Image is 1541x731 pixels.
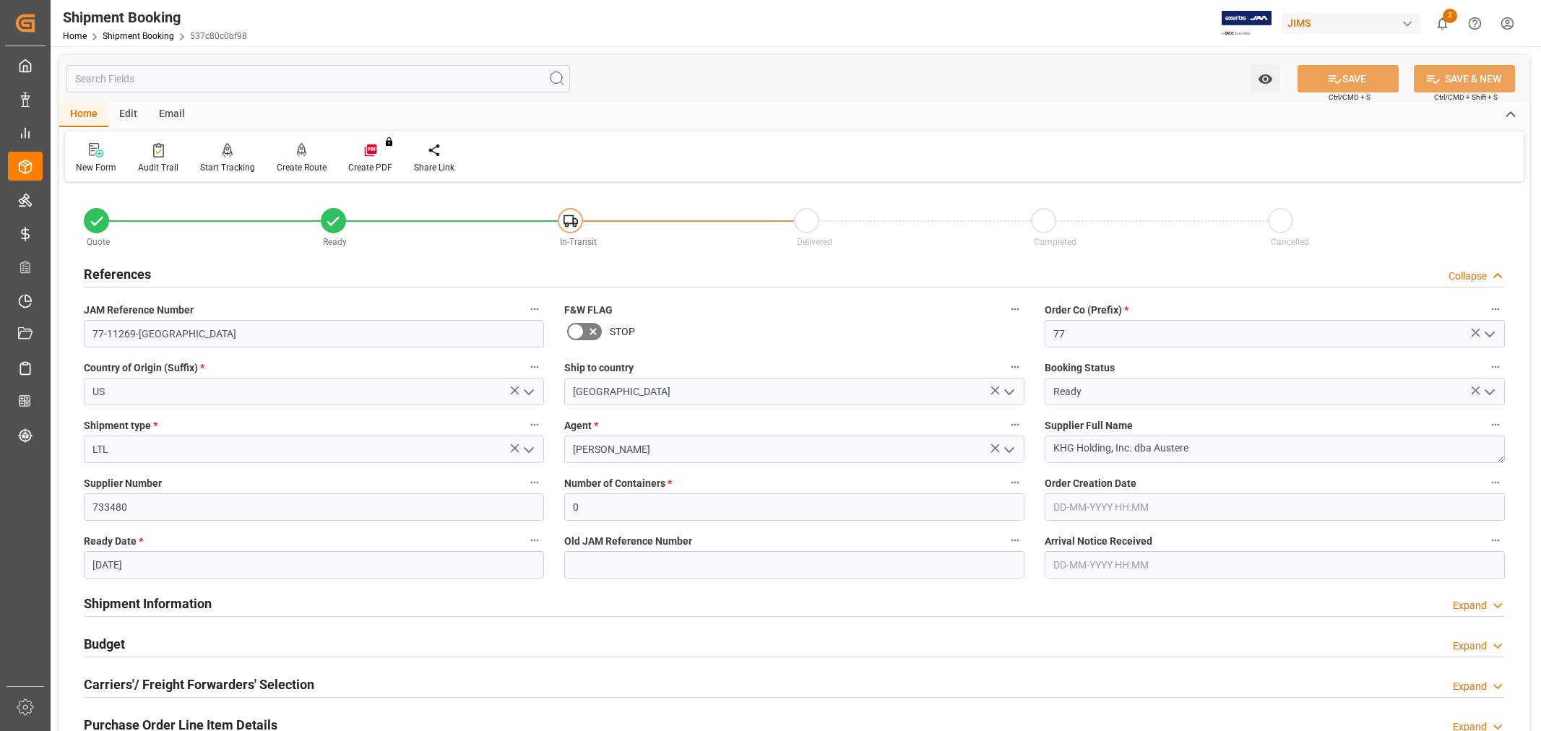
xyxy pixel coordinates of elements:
div: Expand [1453,679,1487,694]
div: Create Route [277,161,327,174]
span: Arrival Notice Received [1045,534,1152,549]
span: Booking Status [1045,360,1115,376]
input: Type to search/select [84,378,544,405]
span: Delivered [797,237,832,247]
span: Number of Containers [564,476,672,491]
div: Email [148,103,196,127]
div: Shipment Booking [63,7,247,28]
input: Search Fields [66,65,570,92]
div: Home [59,103,108,127]
span: Quote [87,237,110,247]
span: Old JAM Reference Number [564,534,692,549]
button: open menu [1478,323,1500,345]
button: open menu [517,438,539,461]
span: Ctrl/CMD + S [1329,92,1371,103]
button: open menu [998,381,1019,403]
div: Share Link [414,161,454,174]
div: Start Tracking [200,161,255,174]
button: open menu [1478,381,1500,403]
div: Edit [108,103,148,127]
button: open menu [998,438,1019,461]
h2: References [84,264,151,284]
button: show 2 new notifications [1426,7,1459,40]
button: Number of Containers * [1006,473,1024,492]
button: Arrival Notice Received [1486,531,1505,550]
h2: Budget [84,634,125,654]
span: Order Co (Prefix) [1045,303,1128,318]
button: Order Creation Date [1486,473,1505,492]
span: F&W FLAG [564,303,613,318]
button: Ready Date * [525,531,544,550]
button: Supplier Full Name [1486,415,1505,434]
a: Home [63,31,87,41]
span: Ship to country [564,360,634,376]
span: Supplier Full Name [1045,418,1133,433]
img: Exertis%20JAM%20-%20Email%20Logo.jpg_1722504956.jpg [1222,11,1272,36]
textarea: KHG Holding, Inc. dba Austere [1045,436,1505,463]
h2: Shipment Information [84,594,212,613]
div: New Form [76,161,116,174]
a: Shipment Booking [103,31,174,41]
button: Shipment type * [525,415,544,434]
button: Agent * [1006,415,1024,434]
div: Audit Trail [138,161,178,174]
button: F&W FLAG [1006,300,1024,319]
button: Supplier Number [525,473,544,492]
button: Help Center [1459,7,1491,40]
span: Ready [323,237,347,247]
button: Booking Status [1486,358,1505,376]
div: JIMS [1282,13,1420,34]
h2: Carriers'/ Freight Forwarders' Selection [84,675,314,694]
span: Cancelled [1271,237,1309,247]
span: In-Transit [560,237,597,247]
button: Old JAM Reference Number [1006,531,1024,550]
input: DD-MM-YYYY HH:MM [1045,493,1505,521]
span: Shipment type [84,418,157,433]
button: open menu [1251,65,1280,92]
button: JAM Reference Number [525,300,544,319]
span: Supplier Number [84,476,162,491]
span: Order Creation Date [1045,476,1136,491]
input: DD-MM-YYYY [84,551,544,579]
span: Agent [564,418,598,433]
span: JAM Reference Number [84,303,194,318]
span: Ctrl/CMD + Shift + S [1434,92,1498,103]
button: JIMS [1282,9,1426,37]
button: SAVE [1298,65,1399,92]
div: Expand [1453,639,1487,654]
button: Country of Origin (Suffix) * [525,358,544,376]
button: SAVE & NEW [1414,65,1515,92]
button: Ship to country [1006,358,1024,376]
span: STOP [610,324,635,339]
button: Order Co (Prefix) * [1486,300,1505,319]
span: Completed [1034,237,1076,247]
button: open menu [517,381,539,403]
span: 2 [1443,9,1457,23]
span: Ready Date [84,534,143,549]
input: DD-MM-YYYY HH:MM [1045,551,1505,579]
div: Expand [1453,598,1487,613]
span: Country of Origin (Suffix) [84,360,204,376]
div: Collapse [1449,269,1487,284]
